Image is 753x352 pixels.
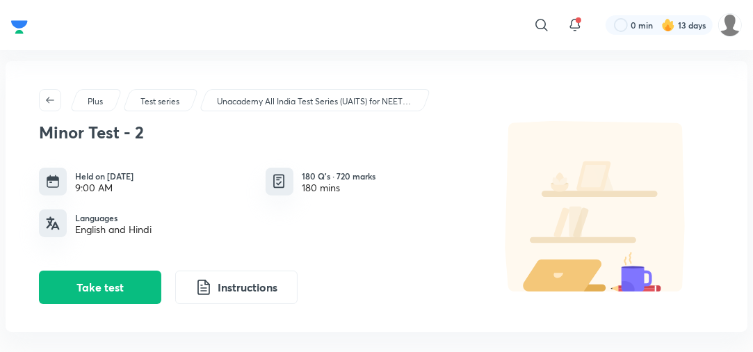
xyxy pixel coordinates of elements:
[88,95,103,108] p: Plus
[661,18,675,32] img: streak
[138,95,182,108] a: Test series
[217,95,412,108] p: Unacademy All India Test Series (UAITS) for NEET UG - Droppers
[46,175,60,189] img: timing
[478,121,714,291] img: default
[39,271,161,304] button: Take test
[46,216,60,230] img: languages
[270,173,288,190] img: quiz info
[11,17,28,33] a: Company Logo
[215,95,414,108] a: Unacademy All India Test Series (UAITS) for NEET UG - Droppers
[175,271,298,304] button: Instructions
[75,170,133,182] h6: Held on [DATE]
[11,17,28,38] img: Company Logo
[195,279,212,296] img: instruction
[302,182,375,193] div: 180 mins
[75,211,152,224] h6: Languages
[718,13,742,37] img: Nishi raghuwanshi
[39,122,478,143] h3: Minor Test - 2
[75,182,133,193] div: 9:00 AM
[86,95,106,108] a: Plus
[302,170,375,182] h6: 180 Q’s · 720 marks
[75,224,152,235] div: English and Hindi
[140,95,179,108] p: Test series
